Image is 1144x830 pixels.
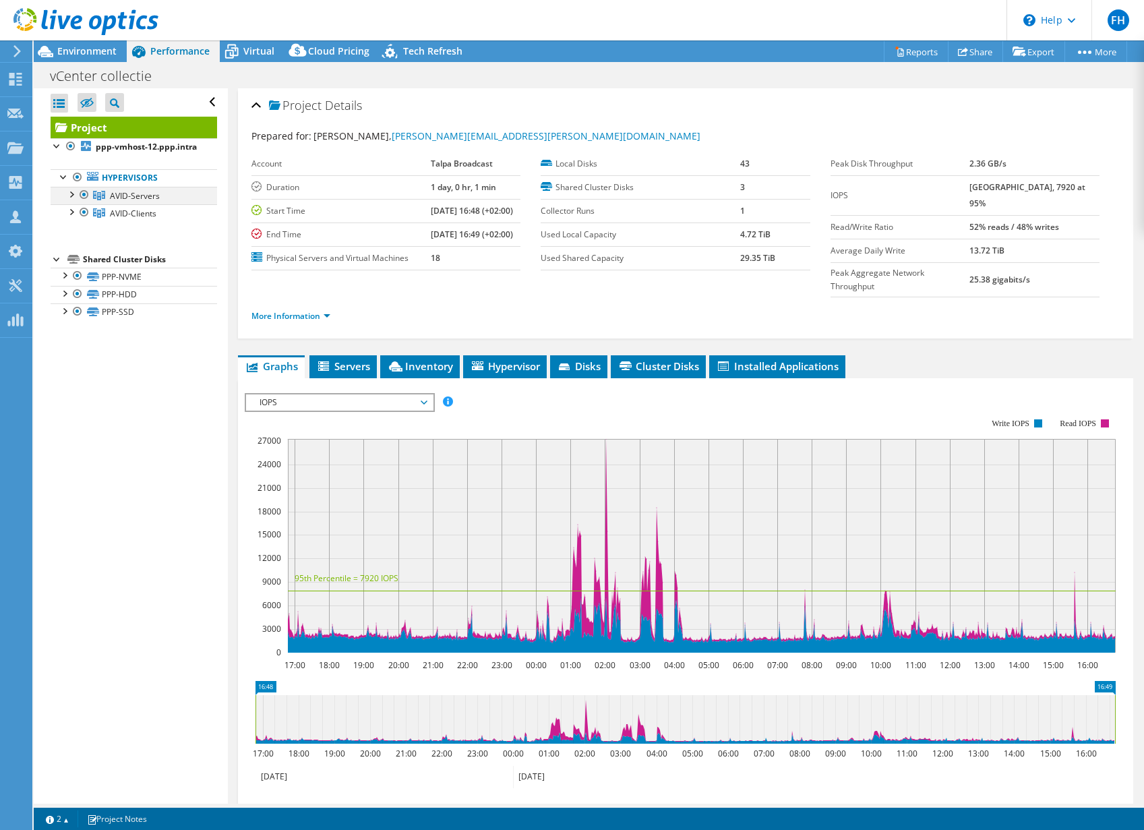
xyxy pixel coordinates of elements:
[392,129,700,142] a: [PERSON_NAME][EMAIL_ADDRESS][PERSON_NAME][DOMAIN_NAME]
[740,252,775,264] b: 29.35 TiB
[539,748,560,759] text: 01:00
[360,748,381,759] text: 20:00
[610,748,631,759] text: 03:00
[1023,14,1035,26] svg: \n
[431,181,496,193] b: 1 day, 0 hr, 1 min
[431,205,513,216] b: [DATE] 16:48 (+02:00)
[831,266,969,293] label: Peak Aggregate Network Throughput
[262,599,281,611] text: 6000
[541,181,740,194] label: Shared Cluster Disks
[284,659,305,671] text: 17:00
[289,748,309,759] text: 18:00
[664,659,685,671] text: 04:00
[802,659,822,671] text: 08:00
[78,810,156,827] a: Project Notes
[541,157,740,171] label: Local Disks
[253,748,274,759] text: 17:00
[423,659,444,671] text: 21:00
[258,482,281,494] text: 21000
[308,45,369,57] span: Cloud Pricing
[83,251,217,268] div: Shared Cluster Disks
[740,181,745,193] b: 3
[557,359,601,373] span: Disks
[618,359,699,373] span: Cluster Disks
[258,552,281,564] text: 12000
[150,45,210,57] span: Performance
[574,748,595,759] text: 02:00
[51,204,217,222] a: AVID-Clients
[825,748,846,759] text: 09:00
[431,748,452,759] text: 22:00
[243,45,274,57] span: Virtual
[467,748,488,759] text: 23:00
[51,268,217,285] a: PPP-NVME
[251,310,330,322] a: More Information
[431,229,513,240] b: [DATE] 16:49 (+02:00)
[251,157,431,171] label: Account
[831,220,969,234] label: Read/Write Ratio
[646,748,667,759] text: 04:00
[861,748,882,759] text: 10:00
[831,189,969,202] label: IOPS
[870,659,891,671] text: 10:00
[948,41,1003,62] a: Share
[258,435,281,446] text: 27000
[884,41,949,62] a: Reports
[1040,748,1061,759] text: 15:00
[470,359,540,373] span: Hypervisor
[258,529,281,540] text: 15000
[969,181,1085,209] b: [GEOGRAPHIC_DATA], 7920 at 95%
[388,659,409,671] text: 20:00
[541,228,740,241] label: Used Local Capacity
[57,45,117,57] span: Environment
[940,659,961,671] text: 12:00
[431,252,440,264] b: 18
[491,659,512,671] text: 23:00
[431,158,493,169] b: Talpa Broadcast
[1108,9,1129,31] span: FH
[682,748,703,759] text: 05:00
[1002,41,1065,62] a: Export
[733,659,754,671] text: 06:00
[313,129,700,142] span: [PERSON_NAME],
[403,45,462,57] span: Tech Refresh
[897,748,917,759] text: 11:00
[51,169,217,187] a: Hypervisors
[110,208,156,219] span: AVID-Clients
[1076,748,1097,759] text: 16:00
[251,228,431,241] label: End Time
[1077,659,1098,671] text: 16:00
[974,659,995,671] text: 13:00
[1064,41,1127,62] a: More
[630,659,651,671] text: 03:00
[767,659,788,671] text: 07:00
[262,623,281,634] text: 3000
[698,659,719,671] text: 05:00
[716,359,839,373] span: Installed Applications
[251,204,431,218] label: Start Time
[325,97,362,113] span: Details
[276,647,281,658] text: 0
[51,117,217,138] a: Project
[740,158,750,169] b: 43
[251,181,431,194] label: Duration
[992,419,1029,428] text: Write IOPS
[1043,659,1064,671] text: 15:00
[526,659,547,671] text: 00:00
[595,659,615,671] text: 02:00
[905,659,926,671] text: 11:00
[324,748,345,759] text: 19:00
[932,748,953,759] text: 12:00
[353,659,374,671] text: 19:00
[253,394,426,411] span: IOPS
[44,69,173,84] h1: vCenter collectie
[319,659,340,671] text: 18:00
[295,572,398,584] text: 95th Percentile = 7920 IOPS
[457,659,478,671] text: 22:00
[262,576,281,587] text: 9000
[836,659,857,671] text: 09:00
[258,458,281,470] text: 24000
[51,138,217,156] a: ppp-vmhost-12.ppp.intra
[258,506,281,517] text: 18000
[718,748,739,759] text: 06:00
